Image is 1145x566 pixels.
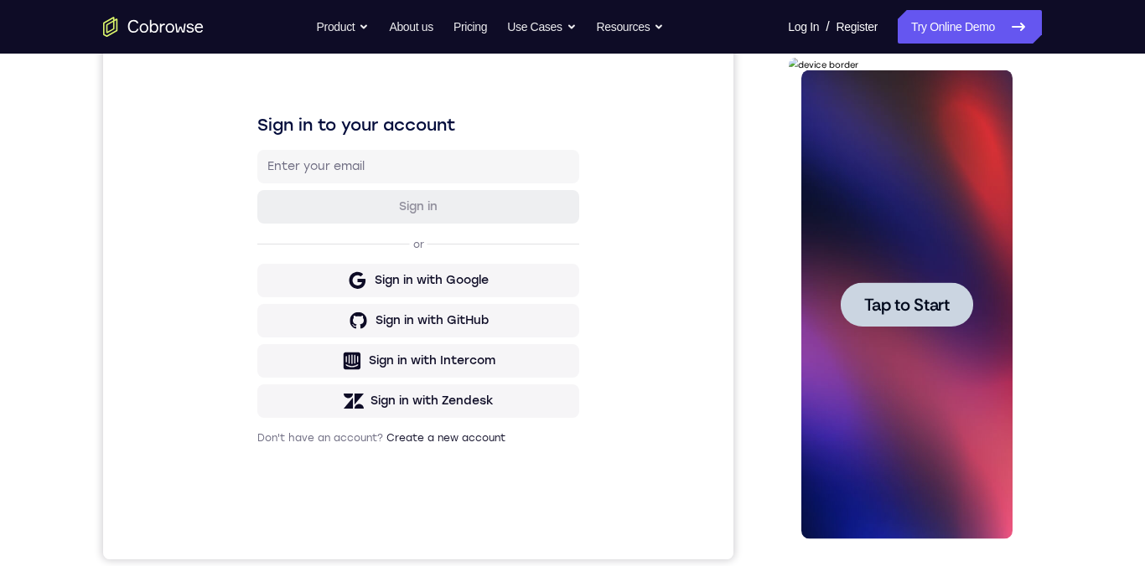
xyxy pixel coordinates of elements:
[103,17,204,37] a: Go to the home page
[154,386,476,419] button: Sign in with Zendesk
[266,354,392,371] div: Sign in with Intercom
[837,10,878,44] a: Register
[317,10,370,44] button: Product
[52,224,184,269] button: Tap to Start
[75,239,161,255] span: Tap to Start
[272,274,386,291] div: Sign in with Google
[307,239,324,253] p: or
[154,346,476,379] button: Sign in with Intercom
[788,10,819,44] a: Log In
[154,433,476,446] p: Don't have an account?
[283,434,402,445] a: Create a new account
[453,10,487,44] a: Pricing
[597,10,665,44] button: Resources
[154,306,476,339] button: Sign in with GitHub
[164,160,466,177] input: Enter your email
[389,10,433,44] a: About us
[154,192,476,225] button: Sign in
[826,17,829,37] span: /
[898,10,1042,44] a: Try Online Demo
[154,115,476,138] h1: Sign in to your account
[507,10,576,44] button: Use Cases
[272,314,386,331] div: Sign in with GitHub
[154,265,476,299] button: Sign in with Google
[267,394,391,411] div: Sign in with Zendesk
